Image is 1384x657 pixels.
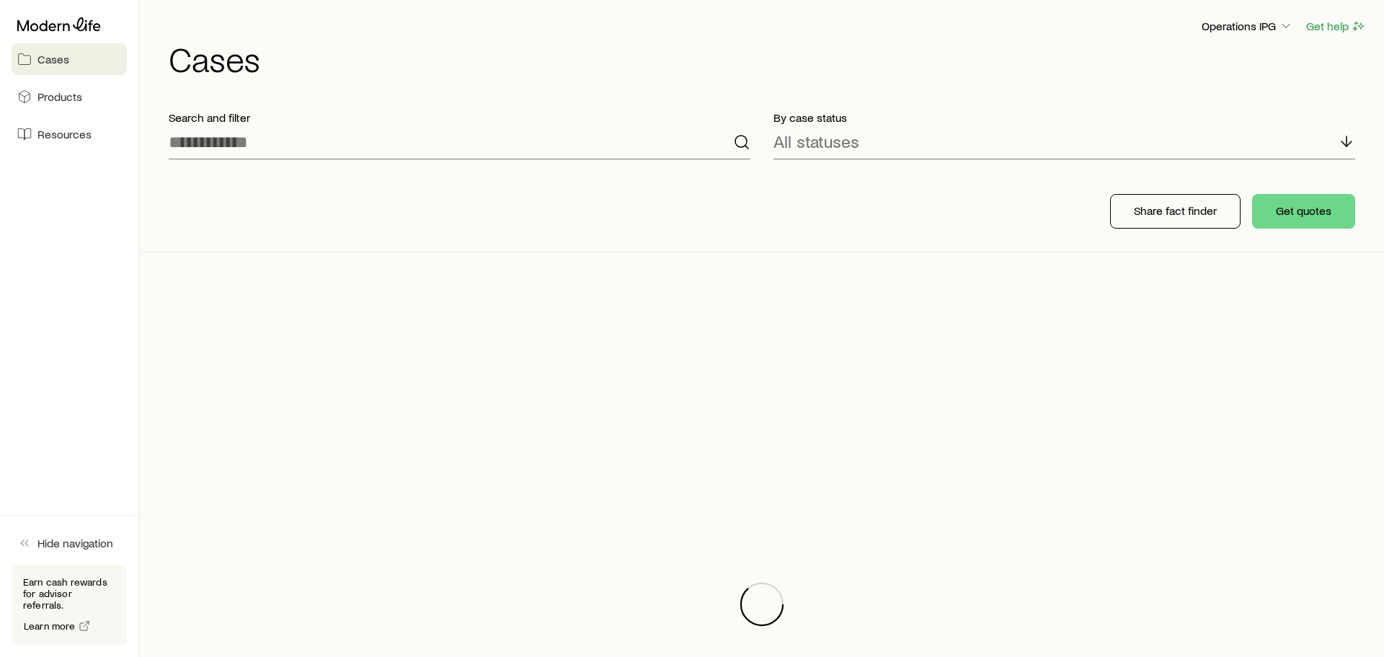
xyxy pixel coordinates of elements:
button: Share fact finder [1110,194,1241,229]
span: Resources [37,127,92,141]
a: Resources [12,118,127,150]
span: Hide navigation [37,536,113,550]
p: By case status [773,110,1355,125]
button: Hide navigation [12,527,127,559]
p: Operations IPG [1202,19,1293,33]
button: Get quotes [1252,194,1355,229]
button: Operations IPG [1201,18,1294,35]
span: Cases [37,52,69,66]
p: Search and filter [169,110,750,125]
p: Earn cash rewards for advisor referrals. [23,576,115,611]
p: Share fact finder [1134,203,1217,218]
p: All statuses [773,131,859,151]
div: Earn cash rewards for advisor referrals.Learn more [12,565,127,645]
h1: Cases [169,41,1367,76]
span: Products [37,89,82,104]
span: Learn more [24,621,76,631]
a: Cases [12,43,127,75]
a: Products [12,81,127,113]
button: Get help [1305,18,1367,35]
